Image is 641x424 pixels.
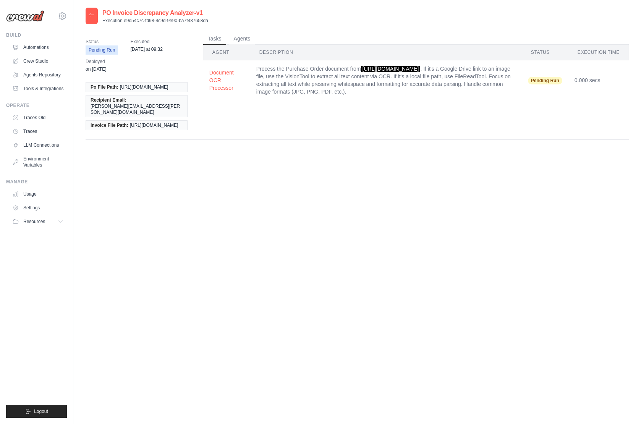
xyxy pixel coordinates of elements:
[6,10,44,22] img: Logo
[9,215,67,228] button: Resources
[209,69,244,92] button: Document OCR Processor
[9,112,67,124] a: Traces Old
[250,45,522,60] th: Description
[9,69,67,81] a: Agents Repository
[23,218,45,225] span: Resources
[568,45,629,60] th: Execution Time
[6,405,67,418] button: Logout
[86,58,106,65] span: Deployed
[6,179,67,185] div: Manage
[86,45,118,55] span: Pending Run
[130,47,163,52] time: October 2, 2025 at 09:32 EDT
[6,32,67,38] div: Build
[6,102,67,108] div: Operate
[91,97,126,103] span: Recipient Email:
[9,125,67,138] a: Traces
[9,139,67,151] a: LLM Connections
[203,45,250,60] th: Agent
[86,66,106,72] time: September 22, 2025 at 09:35 EDT
[130,122,178,128] span: [URL][DOMAIN_NAME]
[9,83,67,95] a: Tools & Integrations
[9,188,67,200] a: Usage
[91,84,118,90] span: Po File Path:
[34,408,48,414] span: Logout
[9,41,67,53] a: Automations
[528,77,562,84] span: Pending Run
[568,60,629,100] td: 0.000 secs
[102,8,208,18] h2: PO Invoice Discrepancy Analyzer-v1
[120,84,168,90] span: [URL][DOMAIN_NAME]
[102,18,208,24] p: Execution e9d54c7c-fd98-4c9d-9e90-ba7f487658da
[361,66,421,72] span: [URL][DOMAIN_NAME]
[9,153,67,171] a: Environment Variables
[91,103,183,115] span: [PERSON_NAME][EMAIL_ADDRESS][PERSON_NAME][DOMAIN_NAME]
[250,60,522,100] td: Process the Purchase Order document from . If it's a Google Drive link to an image file, use the ...
[203,33,226,45] button: Tasks
[9,55,67,67] a: Crew Studio
[522,45,568,60] th: Status
[130,38,163,45] span: Executed
[91,122,128,128] span: Invoice File Path:
[86,38,118,45] span: Status
[9,202,67,214] a: Settings
[229,33,255,45] button: Agents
